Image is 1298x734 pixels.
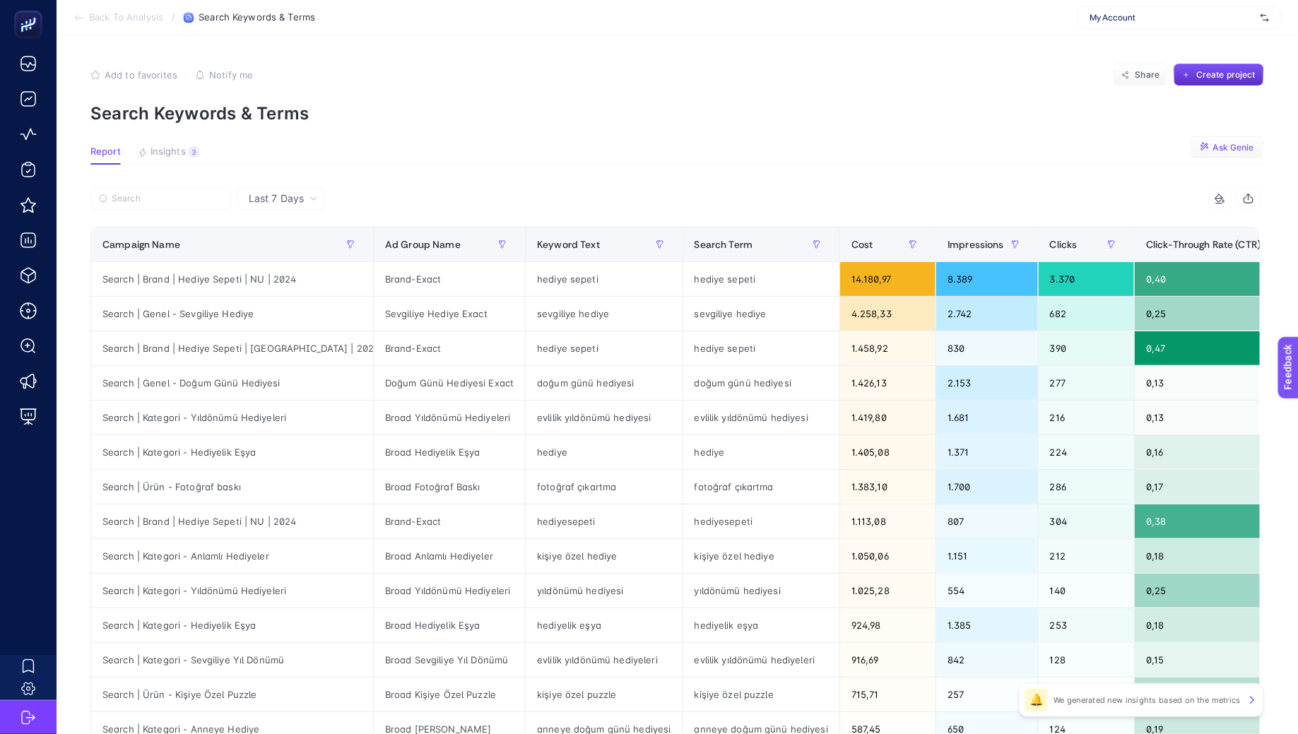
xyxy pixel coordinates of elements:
[526,262,682,296] div: hediye sepeti
[526,435,682,469] div: hediye
[1135,69,1160,81] span: Share
[936,677,1038,711] div: 257
[374,574,525,608] div: Broad Yıldönümü Hediyeleri
[936,643,1038,677] div: 842
[1213,142,1254,153] span: Ask Genie
[526,539,682,573] div: kişiye özel hediye
[936,470,1038,504] div: 1.700
[151,146,186,158] span: Insights
[936,297,1038,331] div: 2.742
[91,643,373,677] div: Search | Kategori - Sevgiliye Yıl Dönümü
[1135,470,1294,504] div: 0,17
[840,262,936,296] div: 14.180,97
[936,262,1038,296] div: 8.389
[89,12,163,23] span: Back To Analysis
[1135,401,1294,434] div: 0,13
[936,366,1038,400] div: 2.153
[1039,643,1134,677] div: 128
[840,331,936,365] div: 1.458,92
[1135,574,1294,608] div: 0,25
[1039,539,1134,573] div: 212
[1135,504,1294,538] div: 0,38
[374,643,525,677] div: Broad Sevgiliye Yıl Dönümü
[90,69,177,81] button: Add to favorites
[526,366,682,400] div: doğum günü hediyesi
[936,504,1038,538] div: 807
[91,504,373,538] div: Search | Brand | Hediye Sepeti | NU | 2024
[249,191,304,206] span: Last 7 Days
[683,262,839,296] div: hediye sepeti
[936,435,1038,469] div: 1.371
[840,539,936,573] div: 1.050,06
[936,574,1038,608] div: 554
[374,366,525,400] div: Doğum Günü Hediyesi Exact
[1196,69,1256,81] span: Create project
[948,239,1004,250] span: Impressions
[526,677,682,711] div: kişiye özel puzzle
[374,401,525,434] div: Broad Yıldönümü Hediyeleri
[209,69,253,81] span: Notify me
[1135,297,1294,331] div: 0,25
[1090,12,1255,23] span: My Account
[91,574,373,608] div: Search | Kategori - Yıldönümü Hediyeleri
[374,331,525,365] div: Brand-Exact
[537,239,600,250] span: Keyword Text
[91,262,373,296] div: Search | Brand | Hediye Sepeti | NU | 2024
[1039,331,1134,365] div: 390
[1039,297,1134,331] div: 682
[526,504,682,538] div: hediyesepeti
[1135,262,1294,296] div: 0,40
[1039,574,1134,608] div: 140
[1174,64,1264,86] button: Create project
[1039,677,1134,711] div: 57
[91,366,373,400] div: Search | Genel - Doğum Günü Hediyesi
[1054,694,1241,706] p: We generated new insights based on the metrics
[385,239,461,250] span: Ad Group Name
[102,239,180,250] span: Campaign Name
[90,103,1264,124] p: Search Keywords & Terms
[840,608,936,642] div: 924,98
[1039,504,1134,538] div: 304
[105,69,177,81] span: Add to favorites
[172,11,175,23] span: /
[374,504,525,538] div: Brand-Exact
[1135,331,1294,365] div: 0,47
[1039,262,1134,296] div: 3.370
[683,401,839,434] div: evlilik yıldönümü hediyesi
[91,677,373,711] div: Search | Ürün - Kişiye Özel Puzzle
[1135,539,1294,573] div: 0,18
[936,539,1038,573] div: 1.151
[526,574,682,608] div: yıldönümü hediyesi
[374,608,525,642] div: Broad Hediyelik Eşya
[1039,470,1134,504] div: 286
[1135,366,1294,400] div: 0,13
[91,401,373,434] div: Search | Kategori - Yıldönümü Hediyeleri
[526,297,682,331] div: sevgiliye hediye
[683,366,839,400] div: doğum günü hediyesi
[840,401,936,434] div: 1.419,80
[683,574,839,608] div: yıldönümü hediyesi
[683,297,839,331] div: sevgiliye hediye
[1190,136,1264,159] button: Ask Genie
[526,401,682,434] div: evlilik yıldönümü hediyesi
[683,504,839,538] div: hediyesepeti
[1039,608,1134,642] div: 253
[189,146,199,158] div: 3
[91,297,373,331] div: Search | Genel - Sevgiliye Hediye
[840,677,936,711] div: 715,71
[199,12,315,23] span: Search Keywords & Terms
[374,435,525,469] div: Broad Hediyelik Eşya
[840,297,936,331] div: 4.258,33
[936,608,1038,642] div: 1.385
[1039,401,1134,434] div: 216
[90,146,121,158] span: Report
[91,470,373,504] div: Search | Ürün - Fotoğraf baskı
[526,608,682,642] div: hediyelik eşya
[1261,11,1269,25] img: svg%3e
[840,470,936,504] div: 1.383,10
[840,435,936,469] div: 1.405,08
[1039,366,1134,400] div: 277
[936,401,1038,434] div: 1.681
[683,331,839,365] div: hediye sepeti
[695,239,753,250] span: Search Term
